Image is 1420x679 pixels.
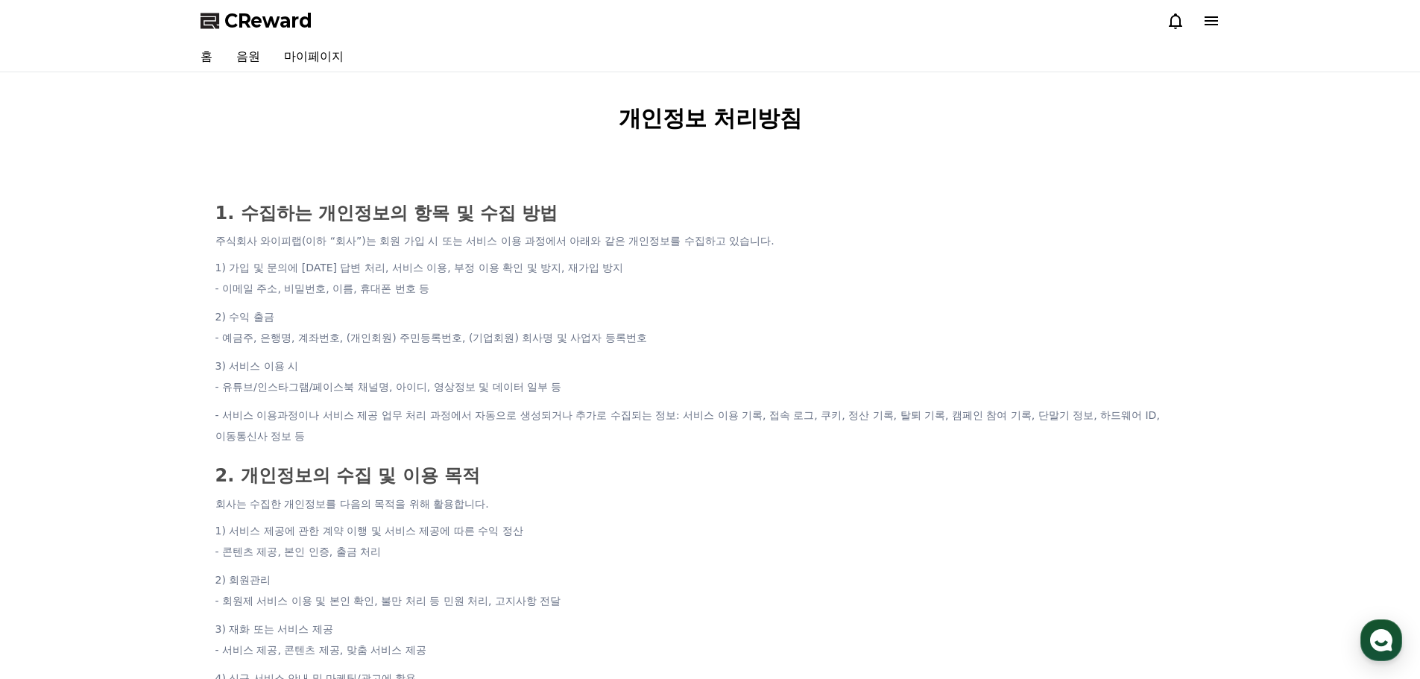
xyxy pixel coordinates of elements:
[215,493,1205,514] p: 회사는 수집한 개인정보를 다음의 목적을 위해 활용합니다.
[215,278,1205,299] li: - 이메일 주소, 비밀번호, 이름, 휴대폰 번호 등
[189,42,224,72] a: 홈
[215,619,1205,660] li: 3) 재화 또는 서비스 제공
[215,306,1205,348] li: 2) 수익 출금
[224,42,272,72] a: 음원
[215,639,1205,660] li: - 서비스 제공, 콘텐츠 제공, 맞춤 서비스 제공
[215,405,1205,446] li: - 서비스 이용과정이나 서비스 제공 업무 처리 과정에서 자동으로 생성되거나 추가로 수집되는 정보: 서비스 이용 기록, 접속 로그, 쿠키, 정산 기록, 탈퇴 기록, 캠페인 참여...
[224,9,312,33] span: CReward
[215,203,1205,223] h3: 1. 수집하는 개인정보의 항목 및 수집 방법
[215,356,1205,446] li: 3) 서비스 이용 시
[215,327,1205,348] li: - 예금주, 은행명, 계좌번호, (개인회원) 주민등록번호, (기업회원) 회사명 및 사업자 등록번호
[201,9,312,33] a: CReward
[272,42,356,72] a: 마이페이지
[215,541,1205,562] li: - 콘텐츠 제공, 본인 인증, 출금 처리
[215,376,1205,397] li: - 유튜브/인스타그램/페이스북 채널명, 아이디, 영상정보 및 데이터 일부 등
[215,230,1205,251] p: 주식회사 와이피랩(이하 “회사”)는 회원 가입 시 또는 서비스 이용 과정에서 아래와 같은 개인정보를 수집하고 있습니다.
[215,569,1205,611] li: 2) 회원관리
[195,102,1226,135] h1: 개인정보 처리방침
[215,590,1205,611] li: - 회원제 서비스 이용 및 본인 확인, 불만 처리 등 민원 처리, 고지사항 전달
[215,466,1205,485] h3: 2. 개인정보의 수집 및 이용 목적
[215,520,1205,562] li: 1) 서비스 제공에 관한 계약 이행 및 서비스 제공에 따른 수익 정산
[215,257,1205,299] li: 1) 가입 및 문의에 [DATE] 답변 처리, 서비스 이용, 부정 이용 확인 및 방지, 재가입 방지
